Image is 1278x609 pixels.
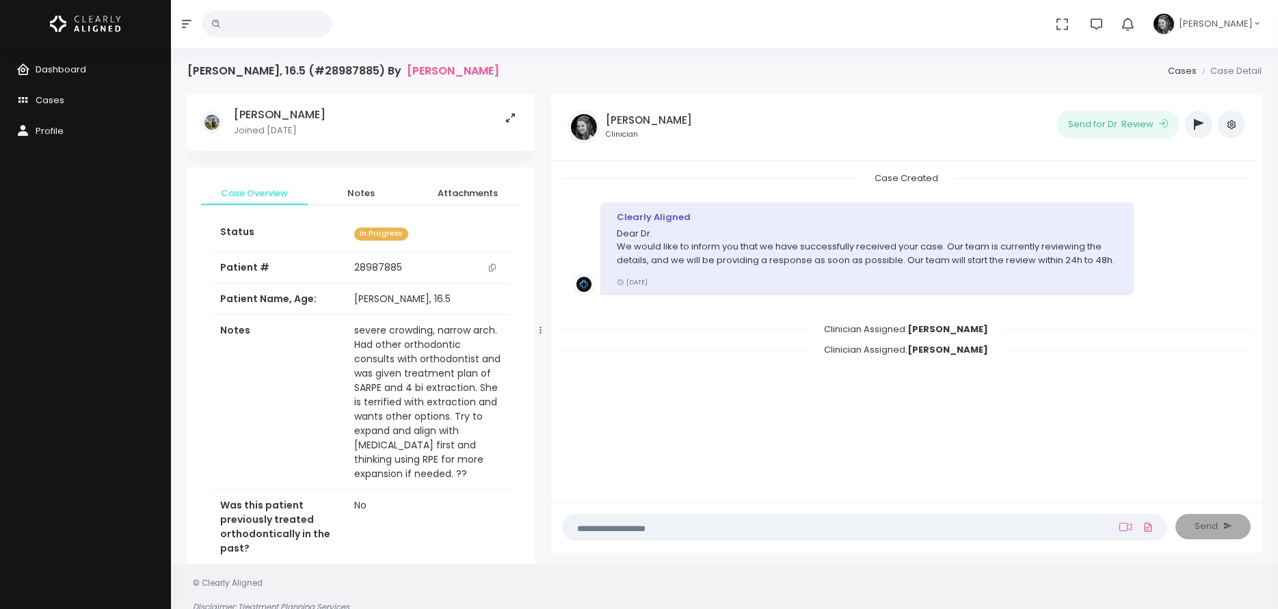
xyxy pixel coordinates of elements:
[858,167,955,189] span: Case Created
[1168,64,1197,77] a: Cases
[346,252,510,284] td: 28987885
[234,124,325,137] p: Joined [DATE]
[354,228,408,241] span: In Progress
[212,315,346,490] th: Notes
[212,217,346,252] th: Status
[808,339,1004,360] span: Clinician Assigned:
[187,94,535,568] div: scrollable content
[606,129,692,140] small: Clinician
[346,490,510,565] td: No
[407,64,499,77] a: [PERSON_NAME]
[50,10,121,38] img: Logo Horizontal
[36,63,86,76] span: Dashboard
[234,108,325,122] h5: [PERSON_NAME]
[1179,17,1253,31] span: [PERSON_NAME]
[346,315,510,490] td: severe crowding, narrow arch. Had other orthodontic consults with orthodontist and was given trea...
[907,343,988,356] b: [PERSON_NAME]
[36,94,64,107] span: Cases
[808,319,1004,340] span: Clinician Assigned:
[617,211,1117,224] div: Clearly Aligned
[212,284,346,315] th: Patient Name, Age:
[1197,64,1262,78] li: Case Detail
[1140,515,1156,539] a: Add Files
[1056,111,1180,138] button: Send for Dr. Review
[617,227,1117,267] p: Dear Dr. We would like to inform you that we have successfully received your case. Our team is cu...
[617,278,648,286] small: [DATE]
[606,114,692,126] h5: [PERSON_NAME]
[319,187,403,200] span: Notes
[907,323,988,336] b: [PERSON_NAME]
[346,284,510,315] td: [PERSON_NAME], 16.5
[1117,522,1134,532] a: Add Loom Video
[212,187,297,200] span: Case Overview
[212,490,346,565] th: Was this patient previously treated orthodontically in the past?
[187,64,499,77] h4: [PERSON_NAME], 16.5 (#28987885) By
[562,172,1251,489] div: scrollable content
[212,252,346,284] th: Patient #
[425,187,510,200] span: Attachments
[1151,12,1176,36] img: Header Avatar
[36,124,64,137] span: Profile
